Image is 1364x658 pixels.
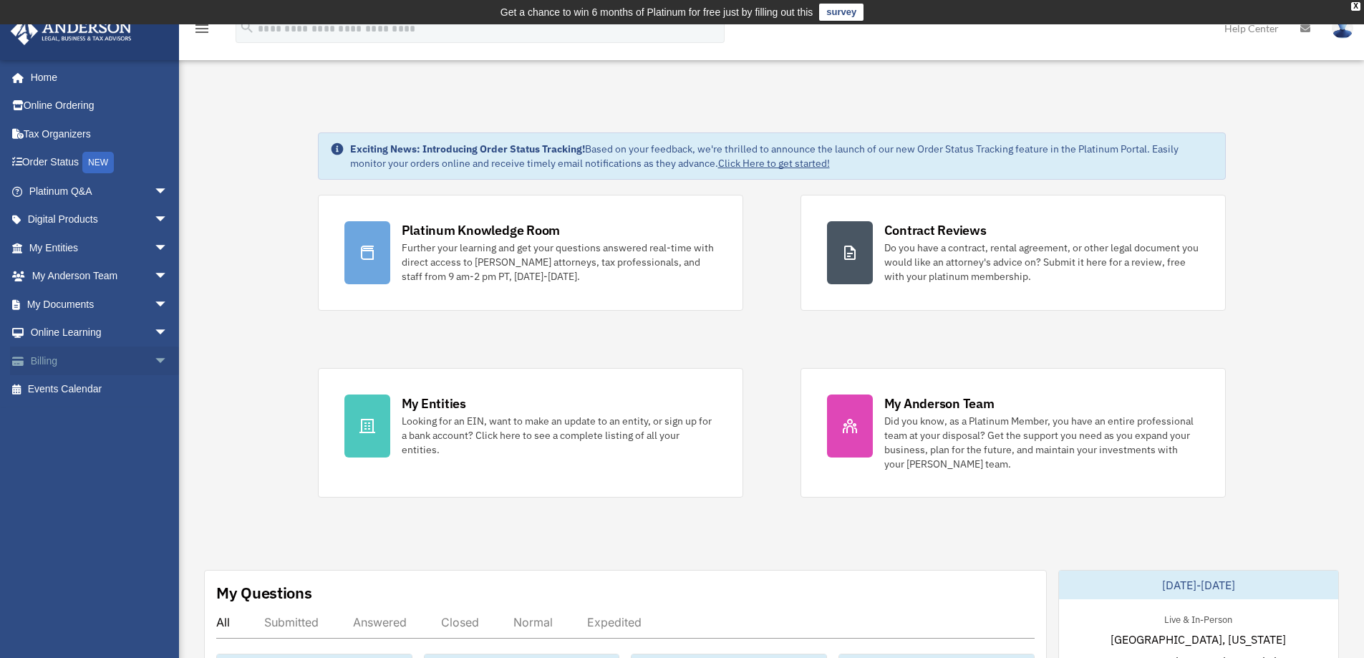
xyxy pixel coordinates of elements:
[154,319,183,348] span: arrow_drop_down
[800,195,1226,311] a: Contract Reviews Do you have a contract, rental agreement, or other legal document you would like...
[402,414,717,457] div: Looking for an EIN, want to make an update to an entity, or sign up for a bank account? Click her...
[154,347,183,376] span: arrow_drop_down
[1059,571,1338,599] div: [DATE]-[DATE]
[10,290,190,319] a: My Documentsarrow_drop_down
[10,120,190,148] a: Tax Organizers
[884,414,1199,471] div: Did you know, as a Platinum Member, you have an entire professional team at your disposal? Get th...
[10,375,190,404] a: Events Calendar
[353,615,407,629] div: Answered
[193,25,211,37] a: menu
[10,233,190,262] a: My Entitiesarrow_drop_down
[10,347,190,375] a: Billingarrow_drop_down
[402,241,717,284] div: Further your learning and get your questions answered real-time with direct access to [PERSON_NAM...
[154,177,183,206] span: arrow_drop_down
[6,17,136,45] img: Anderson Advisors Platinum Portal
[718,157,830,170] a: Click Here to get started!
[402,395,466,412] div: My Entities
[10,92,190,120] a: Online Ordering
[1332,18,1353,39] img: User Pic
[10,63,183,92] a: Home
[318,368,743,498] a: My Entities Looking for an EIN, want to make an update to an entity, or sign up for a bank accoun...
[318,195,743,311] a: Platinum Knowledge Room Further your learning and get your questions answered real-time with dire...
[402,221,561,239] div: Platinum Knowledge Room
[216,615,230,629] div: All
[513,615,553,629] div: Normal
[10,262,190,291] a: My Anderson Teamarrow_drop_down
[10,205,190,234] a: Digital Productsarrow_drop_down
[884,241,1199,284] div: Do you have a contract, rental agreement, or other legal document you would like an attorney's ad...
[193,20,211,37] i: menu
[1111,631,1286,648] span: [GEOGRAPHIC_DATA], [US_STATE]
[264,615,319,629] div: Submitted
[1153,611,1244,626] div: Live & In-Person
[441,615,479,629] div: Closed
[500,4,813,21] div: Get a chance to win 6 months of Platinum for free just by filling out this
[82,152,114,173] div: NEW
[154,233,183,263] span: arrow_drop_down
[10,177,190,205] a: Platinum Q&Aarrow_drop_down
[884,395,995,412] div: My Anderson Team
[239,19,255,35] i: search
[884,221,987,239] div: Contract Reviews
[10,319,190,347] a: Online Learningarrow_drop_down
[10,148,190,178] a: Order StatusNEW
[154,205,183,235] span: arrow_drop_down
[819,4,864,21] a: survey
[216,582,312,604] div: My Questions
[1351,2,1360,11] div: close
[154,290,183,319] span: arrow_drop_down
[350,142,585,155] strong: Exciting News: Introducing Order Status Tracking!
[587,615,642,629] div: Expedited
[154,262,183,291] span: arrow_drop_down
[800,368,1226,498] a: My Anderson Team Did you know, as a Platinum Member, you have an entire professional team at your...
[350,142,1214,170] div: Based on your feedback, we're thrilled to announce the launch of our new Order Status Tracking fe...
